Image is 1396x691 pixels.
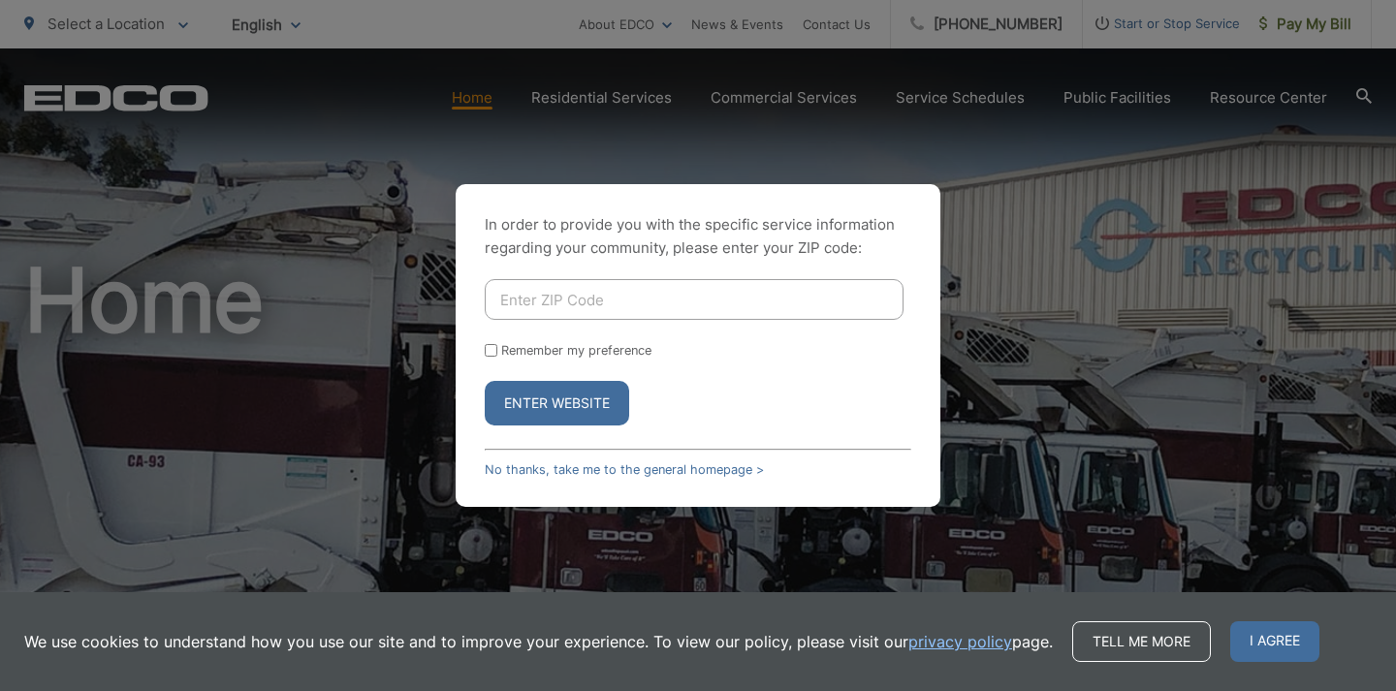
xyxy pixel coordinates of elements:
[485,213,911,260] p: In order to provide you with the specific service information regarding your community, please en...
[485,279,904,320] input: Enter ZIP Code
[485,381,629,425] button: Enter Website
[485,462,764,477] a: No thanks, take me to the general homepage >
[24,630,1053,653] p: We use cookies to understand how you use our site and to improve your experience. To view our pol...
[1072,621,1211,662] a: Tell me more
[1230,621,1319,662] span: I agree
[908,630,1012,653] a: privacy policy
[501,343,651,358] label: Remember my preference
